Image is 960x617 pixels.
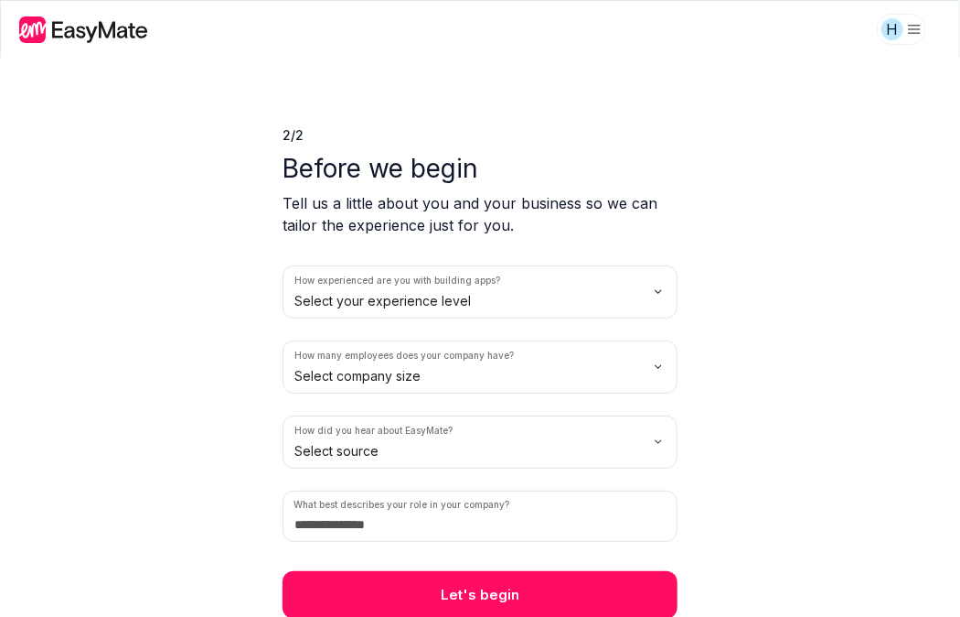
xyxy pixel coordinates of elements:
p: 2 / 2 [283,126,677,145]
div: H [881,18,903,40]
label: How experienced are you with building apps? [294,274,500,287]
label: How many employees does your company have? [294,349,514,363]
p: Before we begin [283,152,677,185]
label: How did you hear about EasyMate? [294,424,453,438]
p: Tell us a little about you and your business so we can tailor the experience just for you. [283,192,677,236]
